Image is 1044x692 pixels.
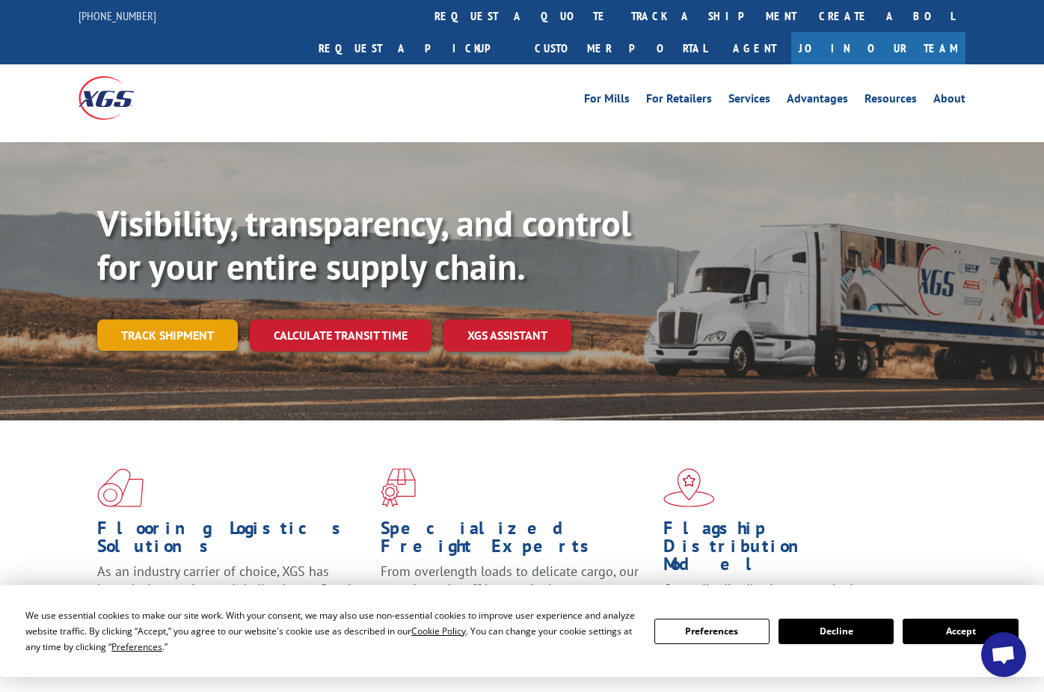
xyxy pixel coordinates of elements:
a: Track shipment [97,319,238,351]
h1: Flagship Distribution Model [663,519,936,581]
button: Preferences [654,619,770,644]
a: For Retailers [646,93,712,109]
span: As an industry carrier of choice, XGS has brought innovation and dedication to flooring logistics... [97,563,366,616]
a: XGS ASSISTANT [443,319,571,352]
a: Resources [865,93,917,109]
img: xgs-icon-flagship-distribution-model-red [663,468,715,507]
a: Services [728,93,770,109]
p: From overlength loads to delicate cargo, our experienced staff knows the best way to move your fr... [381,563,653,629]
h1: Specialized Freight Experts [381,519,653,563]
b: Visibility, transparency, and control for your entire supply chain. [97,200,631,290]
a: Calculate transit time [250,319,432,352]
a: Advantages [787,93,848,109]
a: Join Our Team [791,32,965,64]
h1: Flooring Logistics Solutions [97,519,369,563]
span: Cookie Policy [411,625,466,637]
img: xgs-icon-total-supply-chain-intelligence-red [97,468,144,507]
button: Decline [779,619,894,644]
a: Agent [718,32,791,64]
a: For Mills [584,93,630,109]
a: Request a pickup [307,32,523,64]
img: xgs-icon-focused-on-flooring-red [381,468,416,507]
a: [PHONE_NUMBER] [79,8,156,23]
span: Preferences [111,640,162,653]
span: Our agile distribution network gives you nationwide inventory management on demand. [663,581,897,634]
div: We use essential cookies to make our site work. With your consent, we may also use non-essential ... [25,607,636,655]
a: About [933,93,965,109]
button: Accept [903,619,1018,644]
a: Customer Portal [523,32,718,64]
div: Open chat [981,632,1026,677]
